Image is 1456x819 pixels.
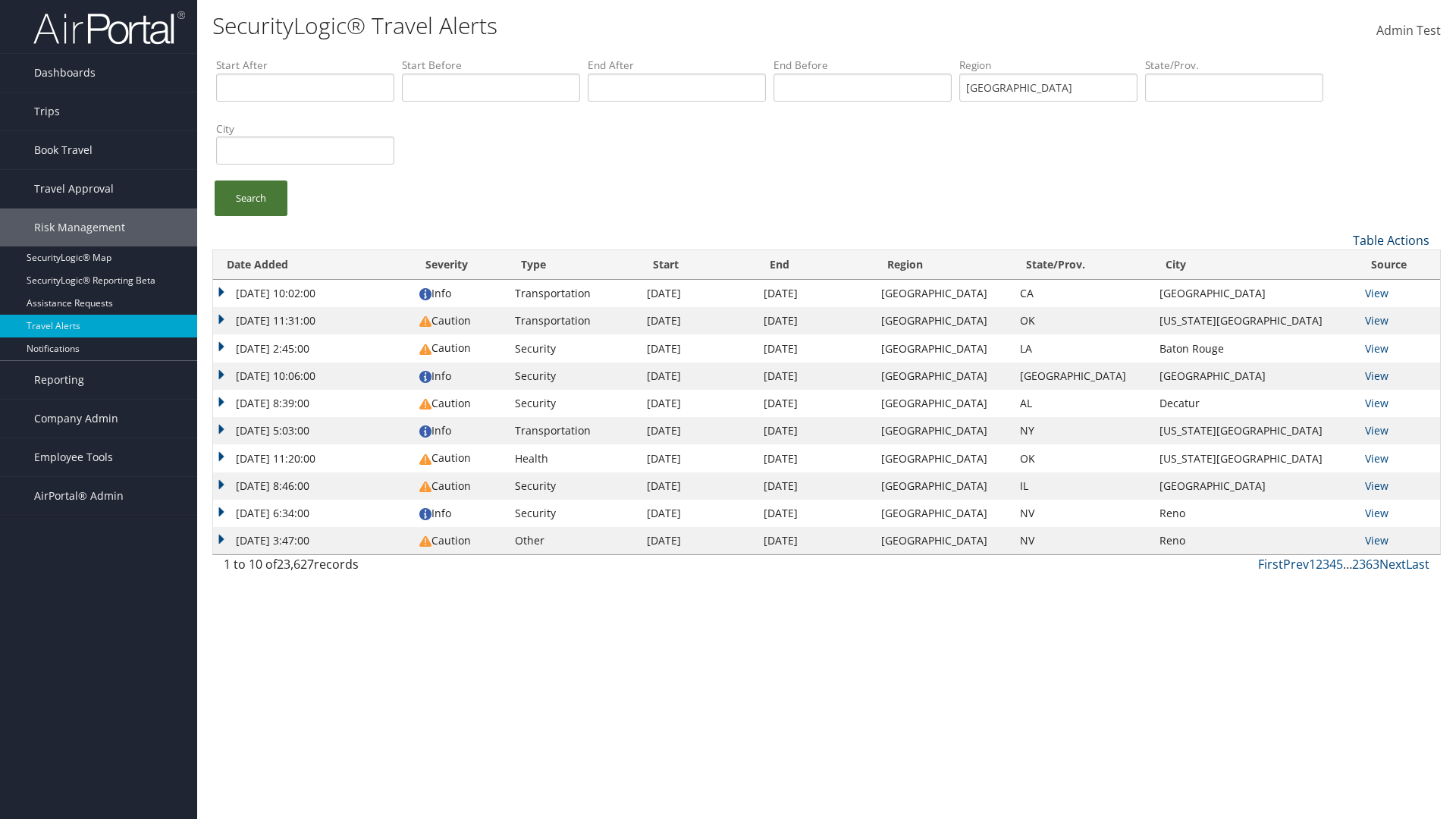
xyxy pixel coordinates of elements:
[1152,390,1357,417] td: Decatur
[213,280,412,307] td: [DATE] 10:02:00
[874,280,1013,307] td: [GEOGRAPHIC_DATA]
[874,500,1013,527] td: [GEOGRAPHIC_DATA]
[1365,506,1389,520] a: View
[213,472,412,500] td: [DATE] 8:46:00
[1012,527,1152,554] td: NV
[588,58,766,73] label: End After
[639,307,756,334] td: [DATE]
[874,334,1013,362] td: [GEOGRAPHIC_DATA]
[1152,280,1357,307] td: [GEOGRAPHIC_DATA]
[34,93,60,130] span: Trips
[959,58,1137,73] label: Region
[215,180,287,216] a: Search
[507,280,640,307] td: Transportation
[216,121,394,136] label: City
[1343,556,1352,573] span: …
[419,425,431,438] img: alert-flat-solid-info.png
[507,472,640,500] td: Security
[639,280,756,307] td: [DATE]
[412,444,507,472] td: Caution
[213,444,412,472] td: [DATE] 11:20:00
[1365,451,1389,466] a: View
[874,444,1013,472] td: [GEOGRAPHIC_DATA]
[412,527,507,554] td: Caution
[507,334,640,362] td: Security
[402,58,580,73] label: Start Before
[213,500,412,527] td: [DATE] 6:34:00
[412,390,507,417] td: Caution
[34,209,125,246] span: Risk Management
[412,334,507,362] td: Caution
[874,390,1013,417] td: [GEOGRAPHIC_DATA]
[1329,556,1336,573] a: 4
[1152,362,1357,390] td: [GEOGRAPHIC_DATA]
[412,417,507,444] td: Info
[213,390,412,417] td: [DATE] 8:39:00
[1012,250,1152,280] th: State/Prov.: activate to sort column ascending
[1365,313,1389,328] a: View
[412,362,507,390] td: Info
[507,307,640,334] td: Transportation
[1012,444,1152,472] td: OK
[1152,417,1357,444] td: [US_STATE][GEOGRAPHIC_DATA]
[1258,556,1283,573] a: First
[34,170,114,208] span: Travel Approval
[34,400,118,438] span: Company Admin
[874,362,1013,390] td: [GEOGRAPHIC_DATA]
[639,444,756,472] td: [DATE]
[1365,286,1389,300] a: View
[419,398,431,410] img: alert-flat-solid-caution.png
[1012,500,1152,527] td: NV
[1365,423,1389,438] a: View
[874,417,1013,444] td: [GEOGRAPHIC_DATA]
[639,472,756,500] td: [DATE]
[1309,556,1316,573] a: 1
[224,555,508,581] div: 1 to 10 of records
[419,371,431,383] img: alert-flat-solid-info.png
[1406,556,1429,573] a: Last
[1012,280,1152,307] td: CA
[756,307,873,334] td: [DATE]
[213,307,412,334] td: [DATE] 11:31:00
[412,250,507,280] th: Severity: activate to sort column ascending
[1365,396,1389,410] a: View
[639,500,756,527] td: [DATE]
[639,390,756,417] td: [DATE]
[412,472,507,500] td: Caution
[756,362,873,390] td: [DATE]
[1283,556,1309,573] a: Prev
[756,472,873,500] td: [DATE]
[1012,307,1152,334] td: OK
[1152,250,1357,280] th: City: activate to sort column ascending
[1323,556,1329,573] a: 3
[1012,472,1152,500] td: IL
[874,250,1013,280] th: Region: activate to sort column ascending
[1012,390,1152,417] td: AL
[1336,556,1343,573] a: 5
[33,10,185,45] img: airportal-logo.png
[1357,250,1440,280] th: Source: activate to sort column ascending
[1152,527,1357,554] td: Reno
[507,527,640,554] td: Other
[507,250,640,280] th: Type: activate to sort column ascending
[34,54,96,92] span: Dashboards
[419,481,431,493] img: alert-flat-solid-caution.png
[507,417,640,444] td: Transportation
[1012,417,1152,444] td: NY
[412,500,507,527] td: Info
[1152,334,1357,362] td: Baton Rouge
[507,444,640,472] td: Health
[874,527,1013,554] td: [GEOGRAPHIC_DATA]
[756,280,873,307] td: [DATE]
[412,280,507,307] td: Info
[419,453,431,466] img: alert-flat-solid-caution.png
[1365,341,1389,356] a: View
[1012,334,1152,362] td: LA
[1353,232,1429,249] a: Table Actions
[34,438,113,476] span: Employee Tools
[756,444,873,472] td: [DATE]
[507,500,640,527] td: Security
[1379,556,1406,573] a: Next
[639,417,756,444] td: [DATE]
[1376,8,1441,55] a: Admin Test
